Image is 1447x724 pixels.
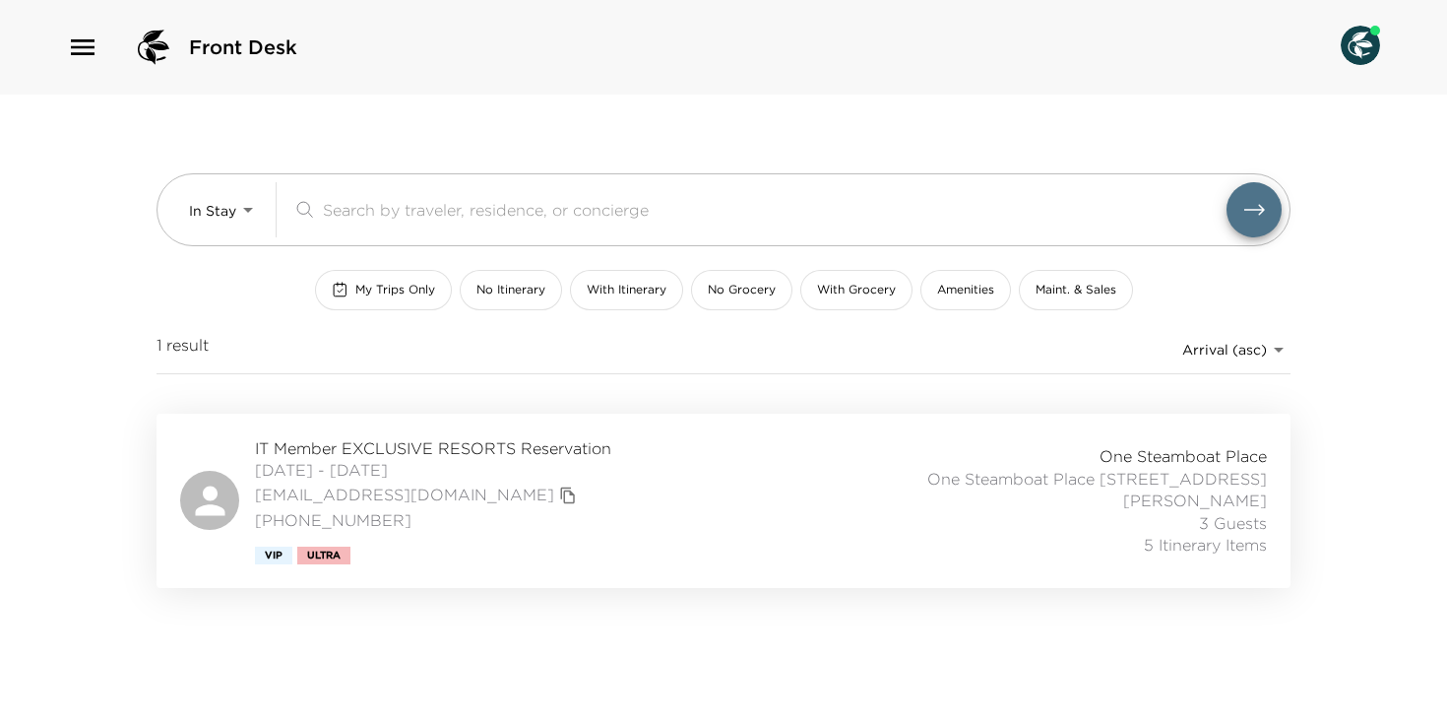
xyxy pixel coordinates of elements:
[255,437,611,459] span: IT Member EXCLUSIVE RESORTS Reservation
[691,270,792,310] button: No Grocery
[265,550,283,561] span: Vip
[1341,26,1380,65] img: User
[189,202,236,220] span: In Stay
[157,414,1290,588] a: IT Member EXCLUSIVE RESORTS Reservation[DATE] - [DATE][EMAIL_ADDRESS][DOMAIN_NAME]copy primary me...
[800,270,912,310] button: With Grocery
[937,282,994,298] span: Amenities
[130,24,177,71] img: logo
[460,270,562,310] button: No Itinerary
[1199,512,1267,534] span: 3 Guests
[817,282,896,298] span: With Grocery
[157,334,209,365] span: 1 result
[1100,445,1267,467] span: One Steamboat Place
[255,459,611,481] span: [DATE] - [DATE]
[323,198,1227,221] input: Search by traveler, residence, or concierge
[1019,270,1133,310] button: Maint. & Sales
[255,484,554,505] a: [EMAIL_ADDRESS][DOMAIN_NAME]
[189,33,297,61] span: Front Desk
[587,282,666,298] span: With Itinerary
[920,270,1011,310] button: Amenities
[1123,490,1267,511] span: [PERSON_NAME]
[1144,534,1267,556] span: 5 Itinerary Items
[554,482,582,509] button: copy primary member email
[307,550,341,561] span: Ultra
[315,270,452,310] button: My Trips Only
[1036,282,1116,298] span: Maint. & Sales
[355,282,435,298] span: My Trips Only
[927,468,1267,490] span: One Steamboat Place [STREET_ADDRESS]
[255,509,611,531] span: [PHONE_NUMBER]
[570,270,683,310] button: With Itinerary
[1182,341,1267,359] span: Arrival (asc)
[708,282,776,298] span: No Grocery
[476,282,545,298] span: No Itinerary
